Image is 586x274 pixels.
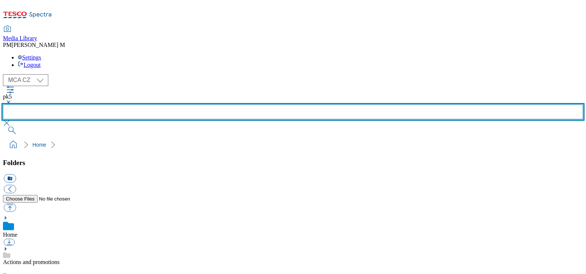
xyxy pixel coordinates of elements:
[11,42,65,48] span: [PERSON_NAME] M
[32,142,46,148] a: Home
[7,139,19,151] a: home
[18,62,41,68] a: Logout
[3,159,583,167] h3: Folders
[3,26,37,42] a: Media Library
[18,54,41,61] a: Settings
[3,259,60,265] a: Actions and promotions
[3,138,583,152] nav: breadcrumb
[3,42,11,48] span: PM
[3,35,37,41] span: Media Library
[3,232,17,238] a: Home
[3,93,12,100] span: pk5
